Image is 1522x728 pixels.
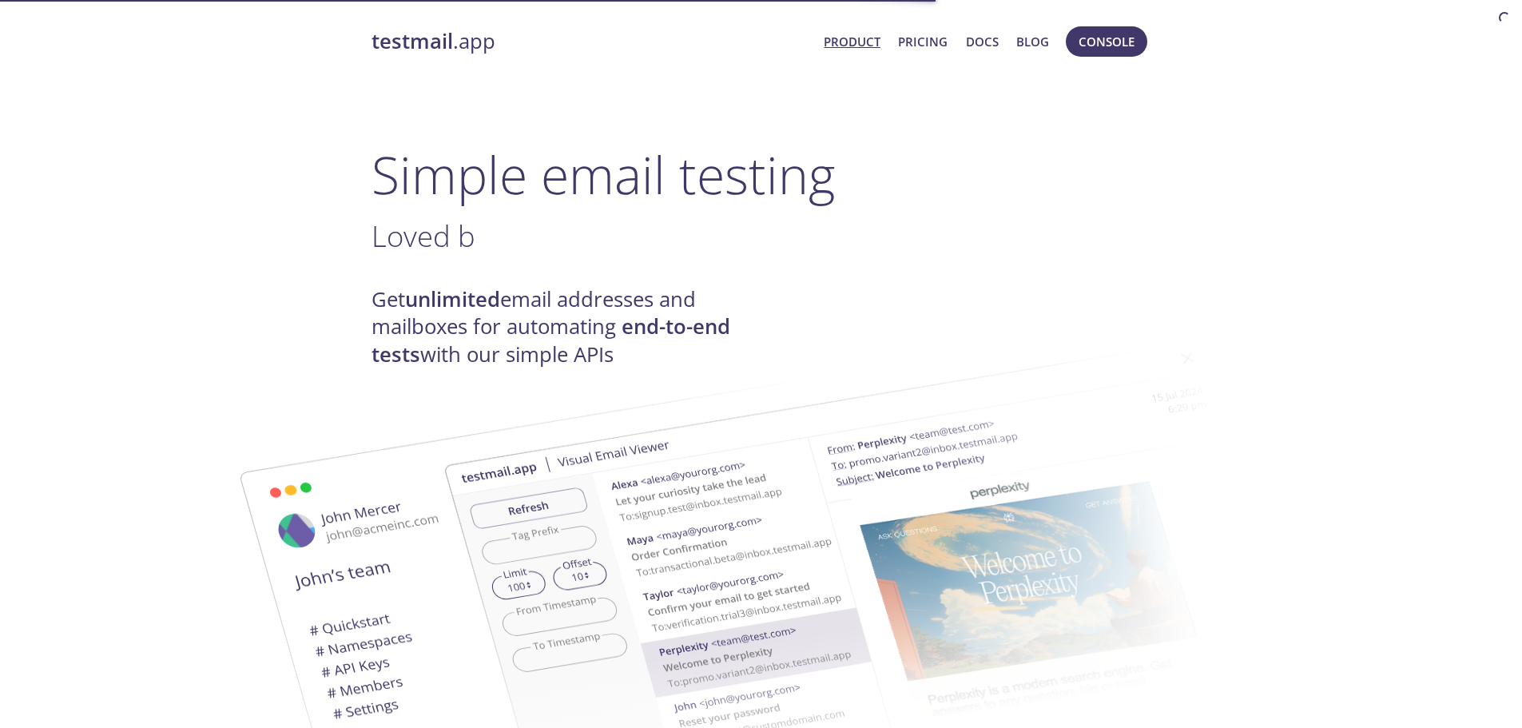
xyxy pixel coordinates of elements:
span: Console [1079,31,1135,52]
a: testmail.app [372,28,812,55]
span: Loved b [372,216,475,256]
strong: testmail [372,27,453,55]
h1: Simple email testing [372,144,1151,205]
strong: unlimited [405,285,500,313]
strong: end-to-end tests [372,312,730,368]
h4: Get email addresses and mailboxes for automating with our simple APIs [372,286,761,368]
a: Pricing [898,31,948,52]
a: Product [824,31,880,52]
a: Blog [1016,31,1049,52]
button: Console [1066,26,1147,57]
a: Docs [966,31,999,52]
